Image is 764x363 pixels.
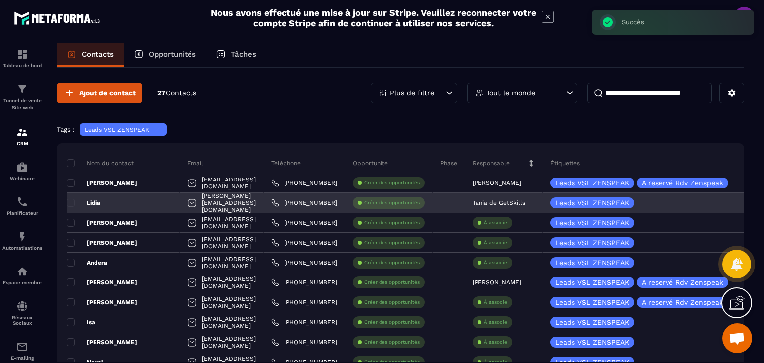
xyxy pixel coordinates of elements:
a: [PHONE_NUMBER] [271,199,337,207]
p: CRM [2,141,42,146]
a: automationsautomationsEspace membre [2,258,42,293]
p: A reservé Rdv Zenspeak [642,279,723,286]
p: Créer des opportunités [364,259,420,266]
p: Créer des opportunités [364,279,420,286]
p: Créer des opportunités [364,319,420,326]
p: Responsable [473,159,510,167]
p: A reservé Rdv Zenspeak [642,180,723,186]
p: Andera [67,259,107,267]
div: Ouvrir le chat [722,323,752,353]
a: Tâches [206,43,266,67]
p: Tags : [57,126,75,133]
p: À associe [484,299,507,306]
p: Étiquettes [550,159,580,167]
p: [PERSON_NAME] [67,179,137,187]
a: automationsautomationsWebinaire [2,154,42,188]
a: [PHONE_NUMBER] [271,318,337,326]
p: Tâches [231,50,256,59]
a: [PHONE_NUMBER] [271,239,337,247]
p: Lidia [67,199,100,207]
p: Téléphone [271,159,301,167]
p: Créer des opportunités [364,180,420,186]
a: formationformationTableau de bord [2,41,42,76]
p: Tout le monde [486,90,535,96]
a: Opportunités [124,43,206,67]
img: formation [16,126,28,138]
p: Espace membre [2,280,42,285]
a: [PHONE_NUMBER] [271,278,337,286]
a: formationformationCRM [2,119,42,154]
p: [PERSON_NAME] [473,180,521,186]
p: Créer des opportunités [364,219,420,226]
p: 27 [157,89,196,98]
p: Tunnel de vente Site web [2,97,42,111]
p: Créer des opportunités [364,239,420,246]
a: [PHONE_NUMBER] [271,298,337,306]
a: [PHONE_NUMBER] [271,259,337,267]
p: Leads VSL ZENSPEAK [555,199,629,206]
p: E-mailing [2,355,42,361]
p: Planificateur [2,210,42,216]
p: Opportunité [353,159,388,167]
p: [PERSON_NAME] [67,239,137,247]
a: automationsautomationsAutomatisations [2,223,42,258]
p: Leads VSL ZENSPEAK [555,239,629,246]
p: À associe [484,219,507,226]
p: Contacts [82,50,114,59]
p: Créer des opportunités [364,199,420,206]
p: Automatisations [2,245,42,251]
a: [PHONE_NUMBER] [271,219,337,227]
p: Plus de filtre [390,90,434,96]
span: Contacts [166,89,196,97]
img: automations [16,161,28,173]
p: Leads VSL ZENSPEAK [555,259,629,266]
p: A reservé Rdv Zenspeak [642,299,723,306]
a: formationformationTunnel de vente Site web [2,76,42,119]
p: Opportunités [149,50,196,59]
p: Leads VSL ZENSPEAK [555,279,629,286]
button: Ajout de contact [57,83,142,103]
img: scheduler [16,196,28,208]
p: Nom du contact [67,159,134,167]
a: [PHONE_NUMBER] [271,179,337,187]
a: Contacts [57,43,124,67]
p: Email [187,159,203,167]
p: Tania de GetSkills [473,199,525,206]
p: Leads VSL ZENSPEAK [555,339,629,346]
p: Webinaire [2,176,42,181]
img: formation [16,48,28,60]
img: logo [14,9,103,27]
a: social-networksocial-networkRéseaux Sociaux [2,293,42,333]
p: Leads VSL ZENSPEAK [555,219,629,226]
a: [PHONE_NUMBER] [271,338,337,346]
p: Leads VSL ZENSPEAK [555,299,629,306]
p: [PERSON_NAME] [67,278,137,286]
a: schedulerschedulerPlanificateur [2,188,42,223]
p: À associe [484,339,507,346]
p: À associe [484,319,507,326]
p: [PERSON_NAME] [473,279,521,286]
p: À associe [484,259,507,266]
p: Créer des opportunités [364,339,420,346]
h2: Nous avons effectué une mise à jour sur Stripe. Veuillez reconnecter votre compte Stripe afin de ... [210,7,537,28]
img: formation [16,83,28,95]
p: [PERSON_NAME] [67,338,137,346]
p: [PERSON_NAME] [67,298,137,306]
p: Créer des opportunités [364,299,420,306]
p: Tableau de bord [2,63,42,68]
img: automations [16,231,28,243]
p: À associe [484,239,507,246]
p: Leads VSL ZENSPEAK [555,180,629,186]
img: automations [16,266,28,277]
p: Leads VSL ZENSPEAK [85,126,149,133]
img: social-network [16,300,28,312]
p: Réseaux Sociaux [2,315,42,326]
p: Phase [440,159,457,167]
p: Leads VSL ZENSPEAK [555,319,629,326]
p: [PERSON_NAME] [67,219,137,227]
img: email [16,341,28,353]
span: Ajout de contact [79,88,136,98]
p: Isa [67,318,95,326]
